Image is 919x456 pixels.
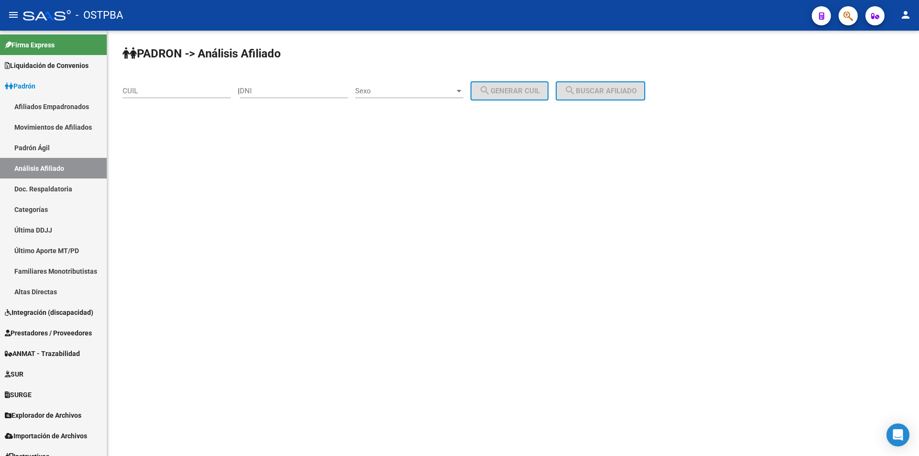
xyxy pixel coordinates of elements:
strong: PADRON -> Análisis Afiliado [123,47,281,60]
mat-icon: person [900,9,911,21]
mat-icon: search [479,85,491,96]
mat-icon: menu [8,9,19,21]
span: Integración (discapacidad) [5,307,93,318]
span: Firma Express [5,40,55,50]
button: Generar CUIL [471,81,549,100]
span: Prestadores / Proveedores [5,328,92,338]
span: SURGE [5,389,32,400]
span: Liquidación de Convenios [5,60,89,71]
div: Open Intercom Messenger [886,423,909,446]
span: Sexo [355,87,455,95]
span: Explorador de Archivos [5,410,81,421]
mat-icon: search [564,85,576,96]
span: - OSTPBA [76,5,123,26]
span: Generar CUIL [479,87,540,95]
span: SUR [5,369,23,379]
span: Padrón [5,81,35,91]
span: Buscar afiliado [564,87,637,95]
span: Importación de Archivos [5,431,87,441]
span: ANMAT - Trazabilidad [5,348,80,359]
button: Buscar afiliado [556,81,645,100]
div: | [238,87,556,95]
